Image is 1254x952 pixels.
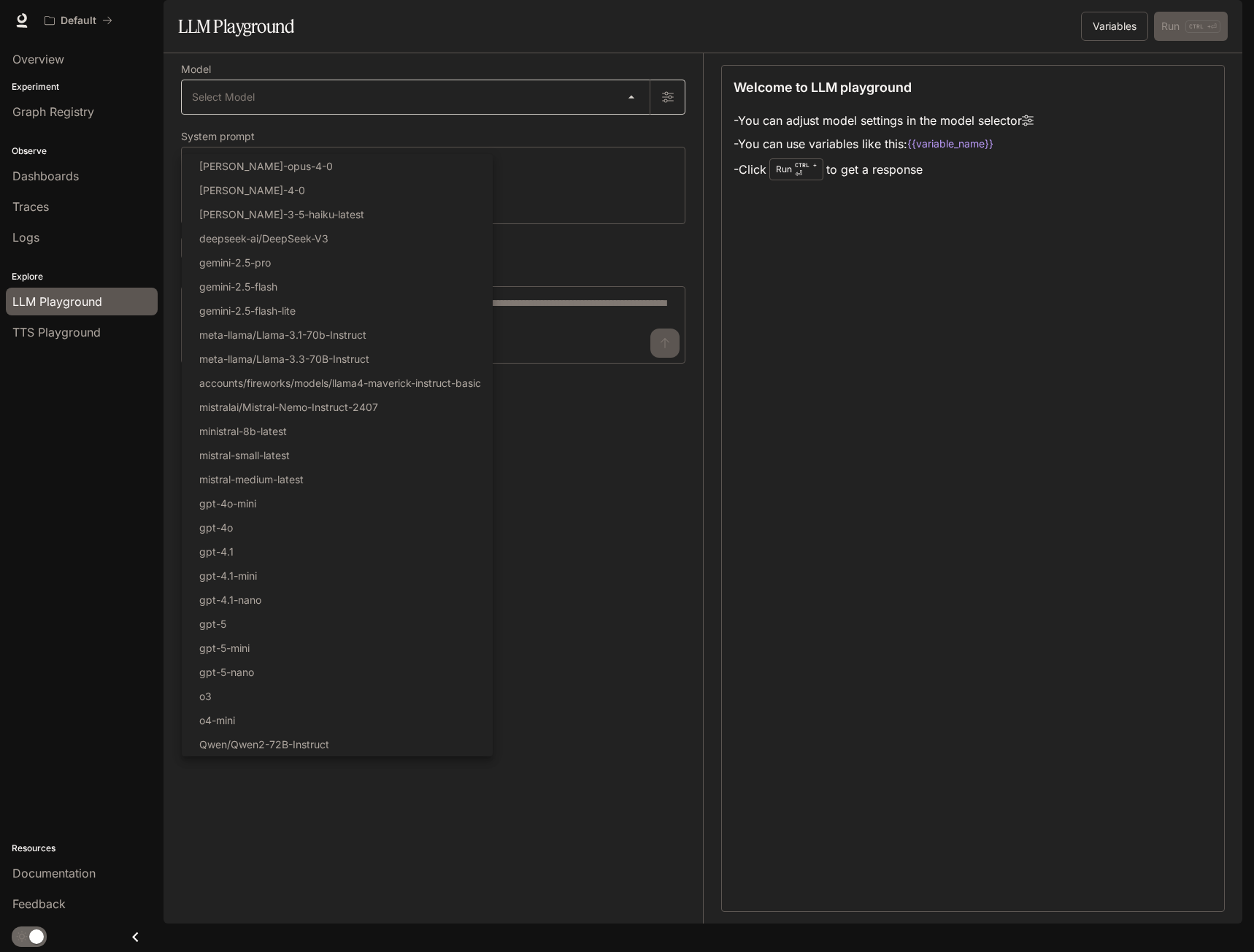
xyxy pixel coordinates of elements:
[199,737,329,752] p: Qwen/Qwen2-72B-Instruct
[199,375,481,391] p: accounts/fireworks/models/llama4-maverick-instruct-basic
[199,207,364,222] p: [PERSON_NAME]-3-5-haiku-latest
[199,231,328,246] p: deepseek-ai/DeepSeek-V3
[199,423,287,439] p: ministral-8b-latest
[199,472,304,487] p: mistral-medium-latest
[199,327,366,342] p: meta-llama/Llama-3.1-70b-Instruct
[199,279,277,294] p: gemini-2.5-flash
[199,448,290,463] p: mistral-small-latest
[199,255,271,270] p: gemini-2.5-pro
[199,688,212,704] p: o3
[199,399,378,415] p: mistralai/Mistral-Nemo-Instruct-2407
[199,544,234,559] p: gpt-4.1
[199,640,250,656] p: gpt-5-mini
[199,496,256,511] p: gpt-4o-mini
[199,713,235,728] p: o4-mini
[199,520,233,535] p: gpt-4o
[199,592,261,607] p: gpt-4.1-nano
[199,351,369,366] p: meta-llama/Llama-3.3-70B-Instruct
[199,664,254,680] p: gpt-5-nano
[199,158,333,174] p: [PERSON_NAME]-opus-4-0
[199,183,305,198] p: [PERSON_NAME]-4-0
[199,616,226,632] p: gpt-5
[199,568,257,583] p: gpt-4.1-mini
[199,303,296,318] p: gemini-2.5-flash-lite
